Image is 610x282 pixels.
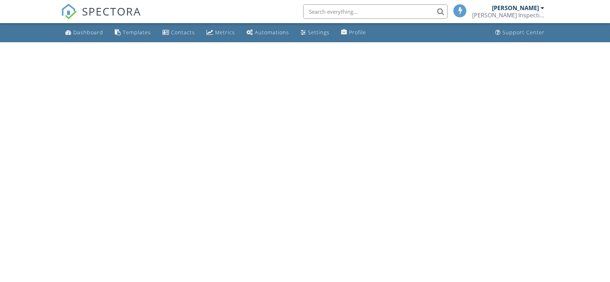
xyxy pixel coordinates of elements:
[502,29,545,36] div: Support Center
[338,26,369,39] a: Company Profile
[73,29,103,36] div: Dashboard
[492,26,548,39] a: Support Center
[112,26,154,39] a: Templates
[204,26,238,39] a: Metrics
[61,10,141,25] a: SPECTORA
[492,4,539,12] div: [PERSON_NAME]
[160,26,198,39] a: Contacts
[349,29,366,36] div: Profile
[244,26,292,39] a: Automations (Basic)
[82,4,141,19] span: SPECTORA
[308,29,330,36] div: Settings
[62,26,106,39] a: Dashboard
[123,29,151,36] div: Templates
[61,4,77,19] img: The Best Home Inspection Software - Spectora
[255,29,289,36] div: Automations
[215,29,235,36] div: Metrics
[303,4,448,19] input: Search everything...
[298,26,332,39] a: Settings
[472,12,544,19] div: Neal Inspections LLC
[171,29,195,36] div: Contacts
